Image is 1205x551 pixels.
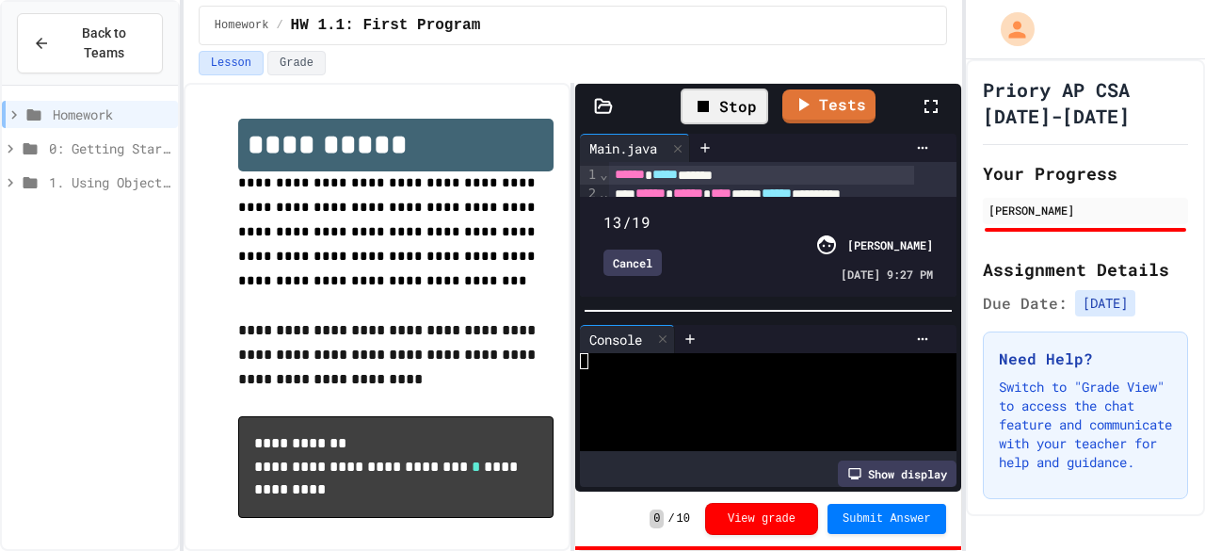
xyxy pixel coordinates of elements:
div: Main.java [580,138,667,158]
span: Submit Answer [843,511,931,527]
span: 10 [677,511,690,527]
div: Console [580,325,675,353]
div: My Account [981,8,1039,51]
div: 13/19 [603,211,932,234]
h2: Your Progress [983,160,1188,186]
span: [DATE] [1075,290,1135,316]
span: HW 1.1: First Program [291,14,481,37]
h1: Priory AP CSA [DATE]-[DATE] [983,76,1188,129]
span: Fold line [599,186,608,202]
div: Show display [838,461,956,487]
span: / [667,511,674,527]
div: 2 [580,185,599,203]
span: / [276,18,282,33]
div: [PERSON_NAME] [988,202,1182,219]
div: Console [580,330,651,349]
span: Homework [53,105,170,124]
div: Main.java [580,134,690,162]
span: Due Date: [983,292,1068,315]
button: View grade [705,503,818,535]
a: Tests [782,89,876,123]
h2: Assignment Details [983,256,1188,283]
span: 0: Getting Started [49,138,170,158]
button: Grade [267,51,326,75]
button: Lesson [199,51,264,75]
div: 1 [580,166,599,185]
span: 1. Using Objects and Methods [49,172,170,192]
h3: Need Help? [999,348,1172,370]
span: Fold line [599,167,608,182]
span: [DATE] 9:27 PM [841,266,933,283]
p: Switch to "Grade View" to access the chat feature and communicate with your teacher for help and ... [999,378,1172,472]
div: [PERSON_NAME] [847,236,933,253]
span: Homework [215,18,269,33]
span: 0 [650,510,664,528]
div: Stop [681,89,768,124]
button: Back to Teams [17,13,163,73]
div: Cancel [603,250,662,276]
span: Back to Teams [61,24,147,63]
button: Submit Answer [827,504,946,534]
